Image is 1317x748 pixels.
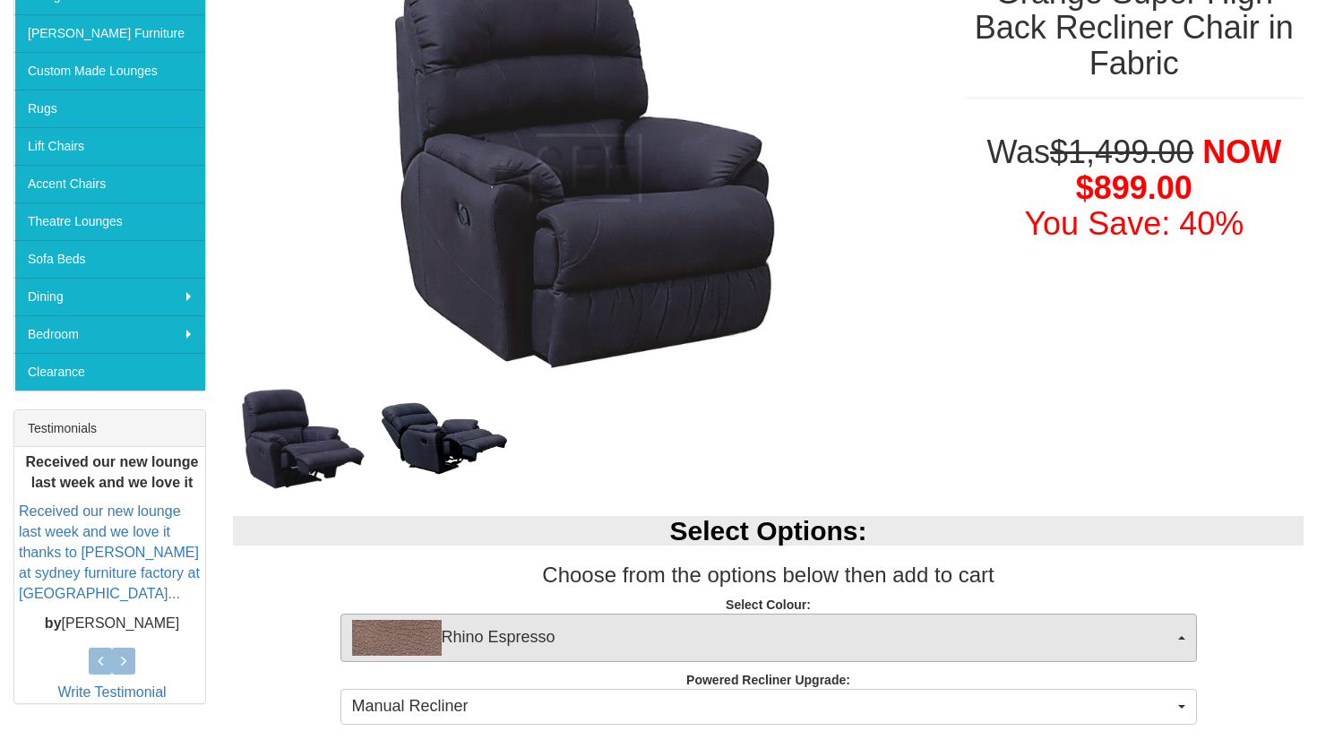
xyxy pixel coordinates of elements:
b: by [45,615,62,630]
b: Received our new lounge last week and we love it [26,453,199,489]
button: Rhino EspressoRhino Espresso [340,614,1197,662]
a: Rugs [14,90,205,127]
div: Testimonials [14,410,205,447]
a: Clearance [14,353,205,391]
del: $1,499.00 [1050,133,1193,170]
b: Select Options: [669,516,866,546]
a: Custom Made Lounges [14,52,205,90]
a: Write Testimonial [57,684,166,700]
img: Rhino Espresso [352,620,442,656]
h1: Was [965,134,1304,241]
font: You Save: 40% [1024,205,1244,242]
h3: Choose from the options below then add to cart [233,563,1304,587]
a: [PERSON_NAME] Furniture [14,14,205,52]
a: Dining [14,278,205,315]
p: [PERSON_NAME] [19,613,205,633]
span: NOW $899.00 [1076,133,1281,206]
a: Lift Chairs [14,127,205,165]
a: Bedroom [14,315,205,353]
span: Rhino Espresso [352,620,1174,656]
button: Manual Recliner [340,689,1197,725]
strong: Select Colour: [726,598,811,612]
strong: Powered Recliner Upgrade: [686,673,850,687]
a: Theatre Lounges [14,202,205,240]
a: Received our new lounge last week and we love it thanks to [PERSON_NAME] at sydney furniture fact... [19,503,200,600]
a: Accent Chairs [14,165,205,202]
a: Sofa Beds [14,240,205,278]
span: Manual Recliner [352,695,1174,718]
